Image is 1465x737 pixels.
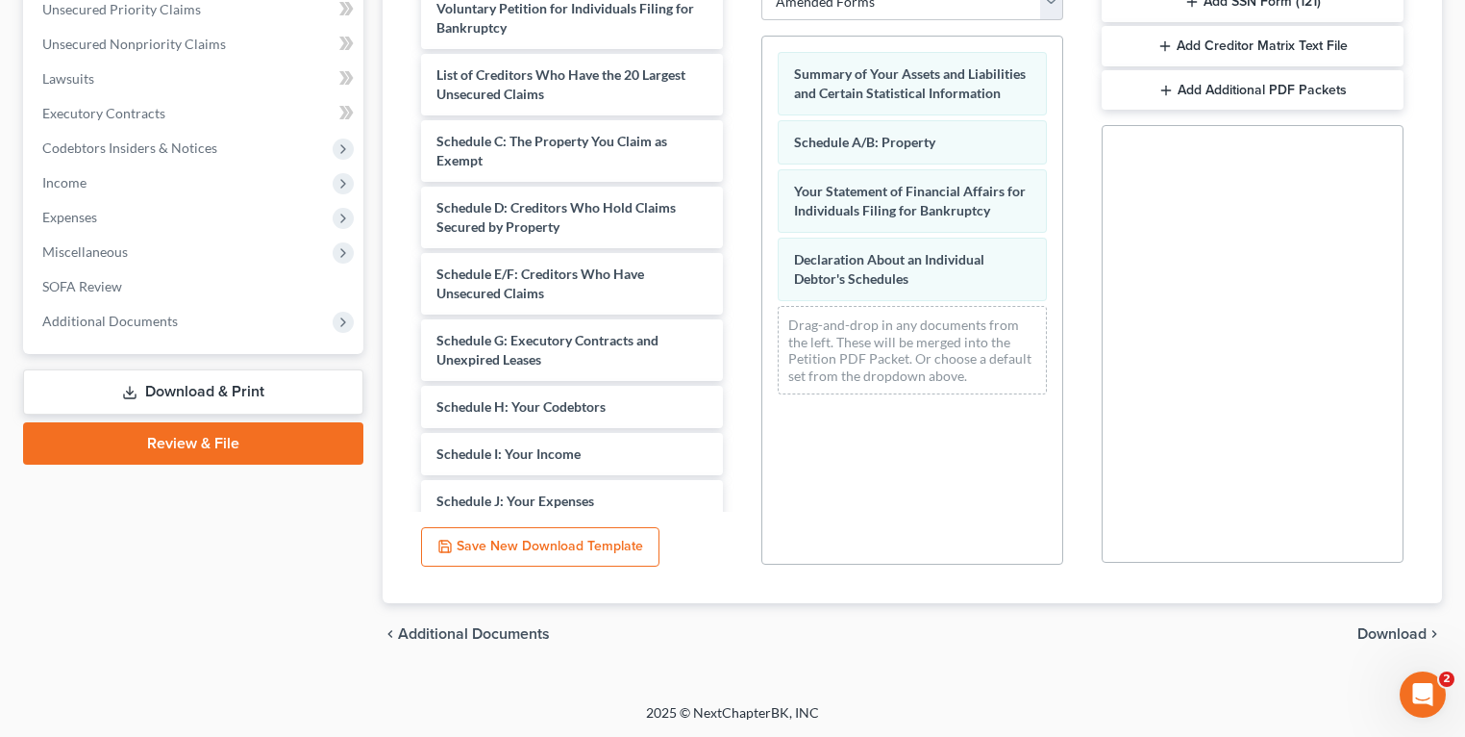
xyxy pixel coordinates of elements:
span: Miscellaneous [42,243,128,260]
span: Schedule C: The Property You Claim as Exempt [436,133,667,168]
span: 2 [1439,672,1454,687]
button: Download chevron_right [1357,626,1442,642]
span: Expenses [42,209,97,225]
iframe: Intercom live chat [1400,672,1446,718]
span: Schedule H: Your Codebtors [436,398,606,415]
a: Review & File [23,422,363,465]
i: chevron_right [1427,626,1442,642]
span: Executory Contracts [42,105,165,121]
span: Schedule D: Creditors Who Hold Claims Secured by Property [436,199,676,235]
span: Additional Documents [398,626,550,642]
i: chevron_left [383,626,398,642]
span: Download [1357,626,1427,642]
button: Save New Download Template [421,527,659,568]
span: Lawsuits [42,70,94,87]
span: List of Creditors Who Have the 20 Largest Unsecured Claims [436,66,685,102]
span: Summary of Your Assets and Liabilities and Certain Statistical Information [794,65,1026,101]
span: Unsecured Nonpriority Claims [42,36,226,52]
span: SOFA Review [42,278,122,294]
span: Your Statement of Financial Affairs for Individuals Filing for Bankruptcy [794,183,1026,218]
a: Lawsuits [27,62,363,96]
a: Unsecured Nonpriority Claims [27,27,363,62]
span: Codebtors Insiders & Notices [42,140,217,156]
div: Drag-and-drop in any documents from the left. These will be merged into the Petition PDF Packet. ... [778,306,1047,394]
button: Add Creditor Matrix Text File [1102,26,1403,66]
span: Additional Documents [42,313,178,329]
a: Download & Print [23,369,363,415]
a: Executory Contracts [27,96,363,131]
span: Unsecured Priority Claims [42,1,201,17]
span: Schedule J: Your Expenses [436,493,594,509]
button: Add Additional PDF Packets [1102,70,1403,111]
a: SOFA Review [27,269,363,304]
a: chevron_left Additional Documents [383,626,550,642]
span: Schedule A/B: Property [794,134,935,150]
span: Schedule E/F: Creditors Who Have Unsecured Claims [436,266,644,301]
span: Income [42,174,87,191]
span: Schedule G: Executory Contracts and Unexpired Leases [436,332,658,368]
span: Declaration About an Individual Debtor's Schedules [794,251,984,287]
span: Schedule I: Your Income [436,445,581,462]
